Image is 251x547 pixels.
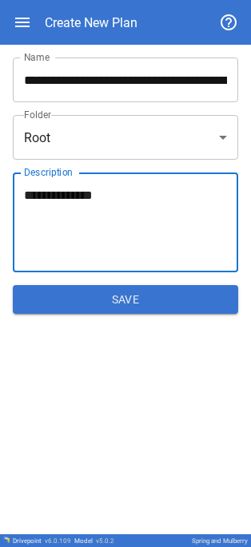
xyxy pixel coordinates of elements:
[45,537,71,545] span: v 6.0.109
[96,537,114,545] span: v 5.0.2
[3,537,10,543] img: Drivepoint
[24,165,73,179] label: Description
[13,115,238,160] div: Root
[74,537,114,545] div: Model
[13,285,238,314] button: Save
[24,108,51,121] label: Folder
[13,537,71,545] div: Drivepoint
[45,15,137,30] div: Create New Plan
[24,50,50,64] label: Name
[192,537,248,545] div: Spring and Mulberry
